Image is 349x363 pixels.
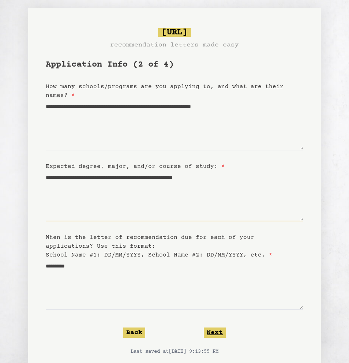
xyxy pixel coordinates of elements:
p: Last saved at [DATE] 9:13:55 PM [46,348,303,355]
button: Next [204,328,226,338]
span: [URL] [158,28,191,37]
h1: Application Info (2 of 4) [46,59,303,71]
button: Back [123,328,145,338]
label: When is the letter of recommendation due for each of your applications? Use this format: School N... [46,234,273,258]
h3: recommendation letters made easy [110,40,239,50]
label: Expected degree, major, and/or course of study: [46,163,225,170]
label: How many schools/programs are you applying to, and what are their names? [46,83,284,99]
